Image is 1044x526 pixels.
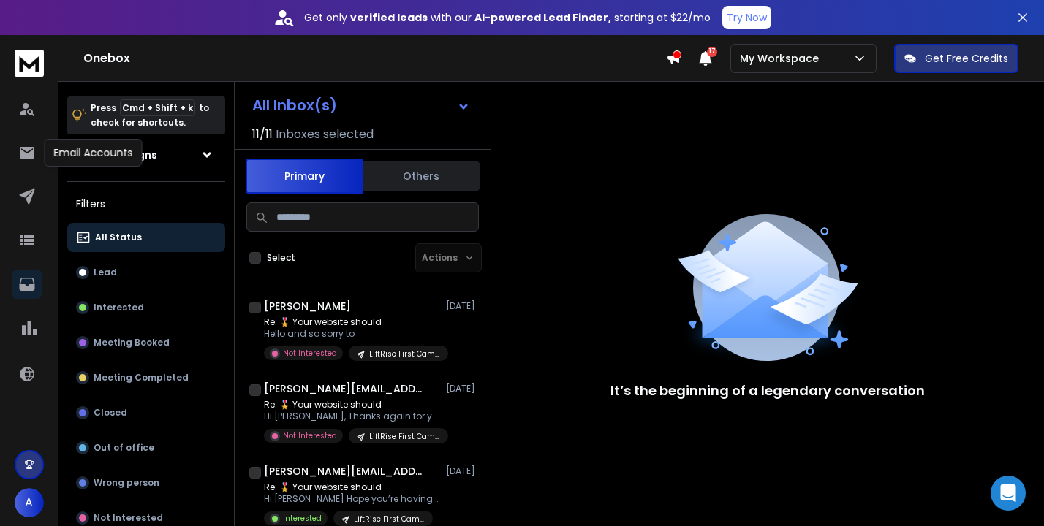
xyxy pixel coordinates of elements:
button: Out of office [67,433,225,462]
p: Get Free Credits [925,51,1008,66]
p: Not Interested [283,430,337,441]
button: Interested [67,293,225,322]
button: Lead [67,258,225,287]
button: All Status [67,223,225,252]
p: LiftRise First Campaign [369,431,439,442]
p: Not Interested [94,512,163,524]
img: logo [15,50,44,77]
button: Meeting Completed [67,363,225,392]
p: It’s the beginning of a legendary conversation [610,381,925,401]
p: Lead [94,267,117,278]
p: [DATE] [446,300,479,312]
p: Re: 🎖️ Your website should [264,316,439,328]
p: Interested [283,513,322,524]
p: My Workspace [740,51,825,66]
p: Re: 🎖️ Your website should [264,481,439,493]
h1: Onebox [83,50,666,67]
p: Hi [PERSON_NAME] Hope you’re having a [264,493,439,505]
strong: AI-powered Lead Finder, [474,10,611,25]
p: LiftRise First Campaign [369,348,439,359]
p: [DATE] [446,465,479,477]
button: Get Free Credits [894,44,1018,73]
label: Select [267,252,295,264]
p: Wrong person [94,477,159,489]
button: Others [363,160,480,192]
p: Try Now [727,10,767,25]
p: Meeting Completed [94,372,189,384]
span: 17 [707,47,717,57]
button: All Campaigns [67,140,225,169]
p: Not Interested [283,348,337,359]
p: [DATE] [446,383,479,394]
button: All Inbox(s) [241,91,482,120]
h3: Filters [67,194,225,214]
p: Out of office [94,442,154,454]
p: Hi [PERSON_NAME], Thanks again for your [264,411,439,422]
div: Email Accounts [45,139,143,167]
h1: All Inbox(s) [252,98,337,113]
p: Re: 🎖️ Your website should [264,399,439,411]
p: Closed [94,407,127,419]
p: Interested [94,302,144,313]
button: Wrong person [67,468,225,498]
button: A [15,488,44,517]
button: Primary [246,159,363,194]
p: Meeting Booked [94,337,170,348]
h1: [PERSON_NAME][EMAIL_ADDRESS][DOMAIN_NAME] [264,381,425,396]
div: Open Intercom Messenger [991,476,1026,511]
p: All Status [95,232,142,243]
span: Cmd + Shift + k [120,99,195,116]
p: Get only with our starting at $22/mo [304,10,711,25]
h1: [PERSON_NAME] [264,299,351,313]
p: Press to check for shortcuts. [91,101,209,130]
strong: verified leads [350,10,428,25]
button: Closed [67,398,225,427]
p: LiftRise First Campaign [354,514,424,525]
button: Meeting Booked [67,328,225,357]
h3: Inboxes selected [276,126,374,143]
p: Hello and so sorry to [264,328,439,340]
button: Try Now [722,6,771,29]
span: 11 / 11 [252,126,273,143]
h1: [PERSON_NAME][EMAIL_ADDRESS][DOMAIN_NAME][PERSON_NAME] [264,464,425,479]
